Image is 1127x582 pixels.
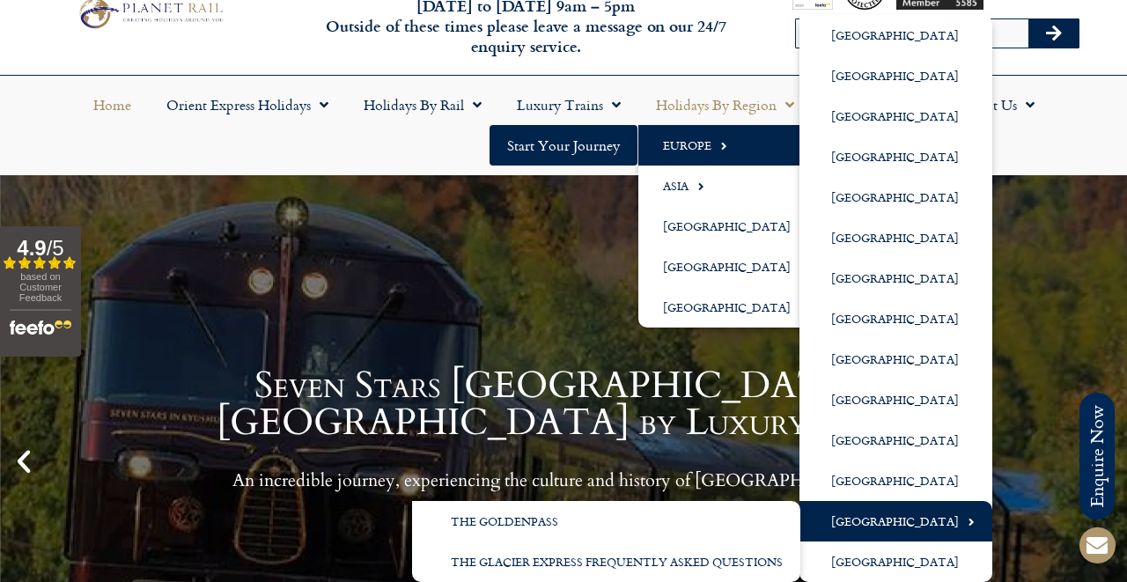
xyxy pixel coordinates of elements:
[638,85,812,125] a: Holidays by Region
[799,460,992,501] a: [GEOGRAPHIC_DATA]
[638,125,824,166] a: Europe
[638,247,824,287] a: [GEOGRAPHIC_DATA]
[799,420,992,460] a: [GEOGRAPHIC_DATA]
[799,298,992,339] a: [GEOGRAPHIC_DATA]
[1028,19,1079,48] button: Search
[44,367,1083,441] h1: Seven Stars [GEOGRAPHIC_DATA]: [GEOGRAPHIC_DATA] by Luxury Train
[412,501,800,582] ul: [GEOGRAPHIC_DATA]
[799,15,992,582] ul: Europe
[346,85,499,125] a: Holidays by Rail
[799,136,992,177] a: [GEOGRAPHIC_DATA]
[799,96,992,136] a: [GEOGRAPHIC_DATA]
[638,166,824,206] a: Asia
[490,125,637,166] a: Start your Journey
[799,258,992,298] a: [GEOGRAPHIC_DATA]
[412,541,800,582] a: The Glacier Express Frequently Asked Questions
[412,501,800,541] a: The GoldenPass
[9,446,39,476] div: Previous slide
[799,177,992,217] a: [GEOGRAPHIC_DATA]
[799,541,992,582] a: [GEOGRAPHIC_DATA]
[638,287,824,328] a: [GEOGRAPHIC_DATA]
[799,15,992,55] a: [GEOGRAPHIC_DATA]
[799,339,992,379] a: [GEOGRAPHIC_DATA]
[44,469,1083,491] p: An incredible journey, experiencing the culture and history of [GEOGRAPHIC_DATA].
[799,217,992,258] a: [GEOGRAPHIC_DATA]
[76,85,149,125] a: Home
[799,55,992,96] a: [GEOGRAPHIC_DATA]
[638,206,824,247] a: [GEOGRAPHIC_DATA]
[799,501,992,541] a: [GEOGRAPHIC_DATA]
[799,379,992,420] a: [GEOGRAPHIC_DATA]
[499,85,638,125] a: Luxury Trains
[149,85,346,125] a: Orient Express Holidays
[9,85,1118,166] nav: Menu
[942,85,1052,125] a: About Us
